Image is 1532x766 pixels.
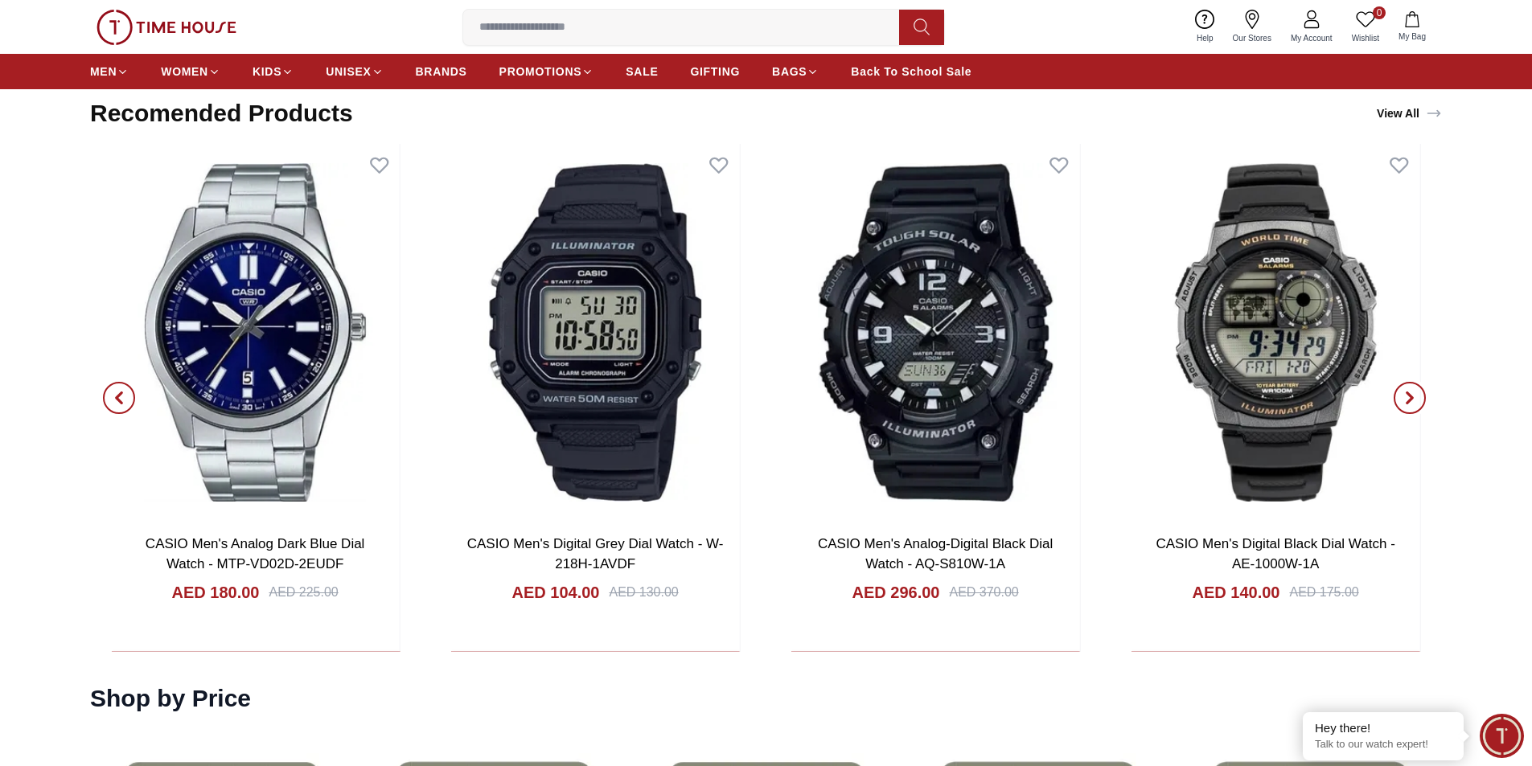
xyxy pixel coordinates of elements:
a: MEN [90,57,129,86]
img: CASIO Men's Digital Black Dial Watch - AE-1000W-1A [1132,144,1420,521]
a: GIFTING [690,57,740,86]
span: MEN [90,63,117,80]
span: My Bag [1392,31,1432,43]
span: Our Stores [1226,32,1278,44]
a: Back To School Sale [851,57,971,86]
span: 0 [1373,6,1386,19]
div: AED 175.00 [1289,583,1358,602]
a: BAGS [772,57,819,86]
div: AED 370.00 [950,583,1019,602]
a: PROMOTIONS [499,57,594,86]
a: SALE [626,57,658,86]
span: KIDS [253,63,281,80]
a: Help [1187,6,1223,47]
a: CASIO Men's Digital Black Dial Watch - AE-1000W-1A [1156,536,1394,572]
h4: AED 104.00 [512,581,600,604]
div: Hey there! [1315,720,1452,736]
a: UNISEX [326,57,383,86]
span: WOMEN [161,63,208,80]
div: Chat Widget [1480,714,1524,758]
img: ... [97,10,236,45]
span: UNISEX [326,63,371,80]
div: AED 225.00 [269,583,339,602]
a: CASIO Men's Digital Grey Dial Watch - W-218H-1AVDF [467,536,724,572]
span: BAGS [772,63,807,80]
span: GIFTING [690,63,740,80]
a: CASIO Men's Analog Dark Blue Dial Watch - MTP-VD02D-2EUDF [146,536,366,572]
span: BRANDS [416,63,467,80]
span: My Account [1284,32,1339,44]
span: Help [1190,32,1220,44]
a: Our Stores [1223,6,1281,47]
img: CASIO Men's Analog Dark Blue Dial Watch - MTP-VD02D-2EUDF [111,144,400,521]
span: Back To School Sale [851,63,971,80]
div: AED 130.00 [610,583,679,602]
h4: AED 140.00 [1193,581,1280,604]
span: SALE [626,63,658,80]
h4: AED 180.00 [172,581,260,604]
h2: Shop by Price [90,684,251,713]
p: Talk to our watch expert! [1315,738,1452,752]
h2: Recomended Products [90,99,353,128]
a: BRANDS [416,57,467,86]
a: View All [1374,102,1445,125]
a: KIDS [253,57,294,86]
button: My Bag [1389,8,1435,46]
span: PROMOTIONS [499,63,582,80]
h4: AED 296.00 [852,581,940,604]
a: WOMEN [161,57,220,86]
a: 0Wishlist [1342,6,1389,47]
span: Wishlist [1345,32,1386,44]
img: CASIO Men's Analog-Digital Black Dial Watch - AQ-S810W-1A [791,144,1080,521]
a: CASIO Men's Analog-Digital Black Dial Watch - AQ-S810W-1A [818,536,1053,572]
img: CASIO Men's Digital Grey Dial Watch - W-218H-1AVDF [451,144,740,521]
